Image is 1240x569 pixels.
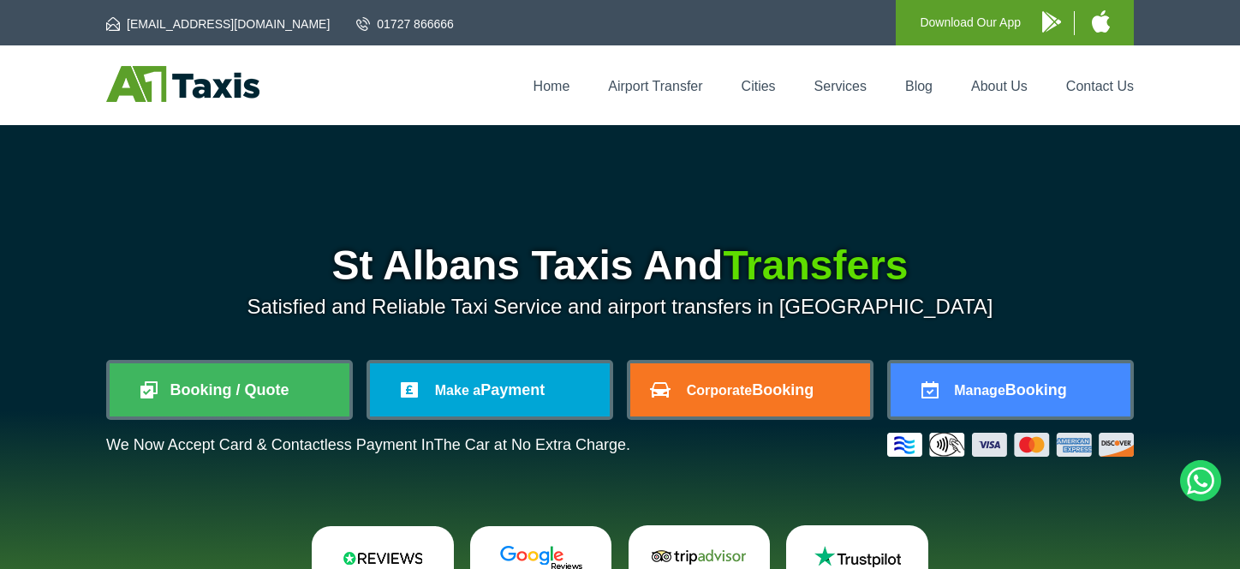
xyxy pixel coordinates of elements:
a: Contact Us [1066,79,1134,93]
img: Credit And Debit Cards [887,433,1134,457]
span: Corporate [687,383,752,398]
a: Cities [742,79,776,93]
span: Make a [435,383,480,398]
img: A1 Taxis St Albans LTD [106,66,259,102]
a: Booking / Quote [110,363,349,416]
h1: St Albans Taxis And [106,245,1134,286]
p: Satisfied and Reliable Taxi Service and airport transfers in [GEOGRAPHIC_DATA] [106,295,1134,319]
span: Manage [954,383,1005,398]
a: CorporateBooking [630,363,870,416]
a: 01727 866666 [356,15,454,33]
p: Download Our App [920,12,1021,33]
p: We Now Accept Card & Contactless Payment In [106,436,630,454]
a: [EMAIL_ADDRESS][DOMAIN_NAME] [106,15,330,33]
a: Home [534,79,570,93]
img: A1 Taxis Android App [1042,11,1061,33]
span: The Car at No Extra Charge. [434,436,630,453]
img: A1 Taxis iPhone App [1092,10,1110,33]
a: Airport Transfer [608,79,702,93]
a: About Us [971,79,1028,93]
a: Services [814,79,867,93]
a: Make aPayment [370,363,610,416]
a: ManageBooking [891,363,1130,416]
a: Blog [905,79,933,93]
span: Transfers [723,243,908,288]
